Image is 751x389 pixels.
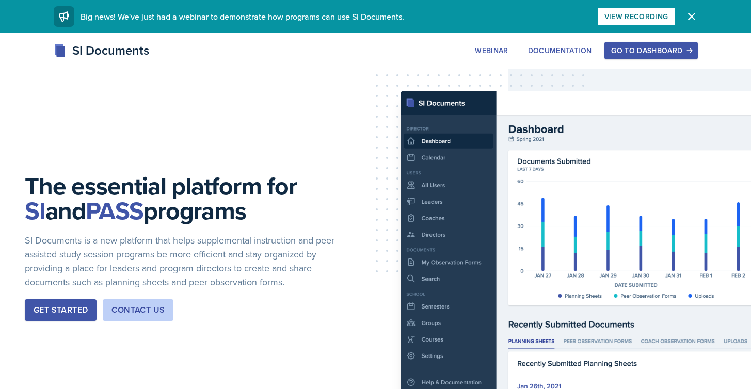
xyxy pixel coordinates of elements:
[34,304,88,316] div: Get Started
[521,42,599,59] button: Documentation
[598,8,675,25] button: View Recording
[468,42,515,59] button: Webinar
[103,299,173,321] button: Contact Us
[25,299,97,321] button: Get Started
[54,41,149,60] div: SI Documents
[604,42,697,59] button: Go to Dashboard
[81,11,404,22] span: Big news! We've just had a webinar to demonstrate how programs can use SI Documents.
[528,46,592,55] div: Documentation
[111,304,165,316] div: Contact Us
[604,12,668,21] div: View Recording
[475,46,508,55] div: Webinar
[611,46,691,55] div: Go to Dashboard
